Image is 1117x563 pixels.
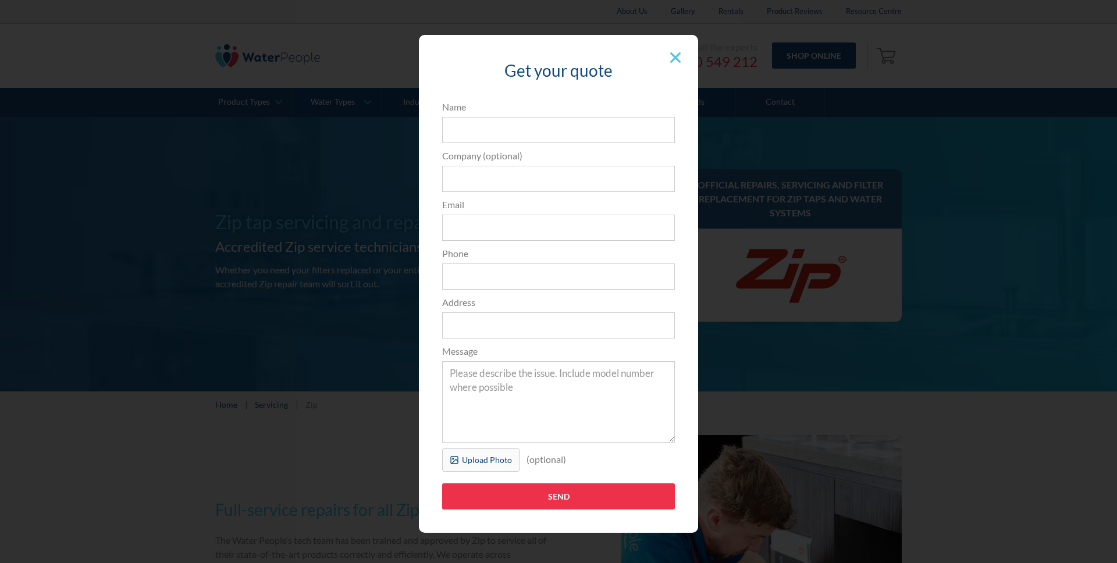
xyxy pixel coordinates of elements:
label: Message [442,344,675,358]
label: Address [442,295,675,309]
input: Send [442,483,675,509]
div: (optional) [520,448,573,471]
form: Popup Form Servicing [436,100,681,521]
label: Company (optional) [442,149,675,163]
iframe: podium webchat widget prompt [919,380,1117,519]
div: Upload Photo [462,454,512,466]
h3: Get your quote [442,58,675,83]
label: Phone [442,247,675,261]
label: Upload Photo [442,448,520,472]
label: Email [442,198,675,212]
iframe: podium webchat widget bubble [1001,505,1117,563]
label: Name [442,100,675,114]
